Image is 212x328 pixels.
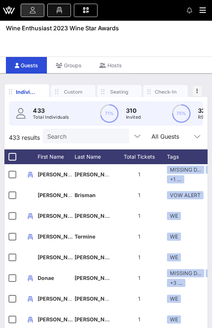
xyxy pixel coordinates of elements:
[167,191,204,199] div: VOW ALERT
[38,275,54,281] span: Donae
[126,114,141,121] p: Invited
[151,133,179,140] div: All Guests
[167,269,204,277] div: MISSING D…
[75,275,118,281] span: [PERSON_NAME]
[38,149,75,164] div: First Name
[38,213,81,219] span: [PERSON_NAME]
[75,171,118,177] span: [PERSON_NAME]
[112,268,167,288] div: 1
[75,192,96,198] span: Brisman
[167,315,181,324] div: WE
[38,316,81,322] span: [PERSON_NAME]
[38,233,81,240] span: [PERSON_NAME]
[75,295,118,302] span: [PERSON_NAME]
[167,295,181,303] div: WE
[108,88,130,95] div: Seating
[9,133,40,142] span: 433 results
[75,233,95,240] span: Termine
[75,316,118,322] span: [PERSON_NAME]
[75,213,118,219] span: [PERSON_NAME]
[38,171,81,177] span: [PERSON_NAME]
[167,279,185,287] div: +3 ...
[33,106,69,115] p: 433
[112,288,167,309] div: 1
[75,254,118,260] span: [PERSON_NAME]
[167,175,184,183] div: +1 ...
[38,192,81,198] span: [PERSON_NAME]
[167,212,181,220] div: WE
[167,233,181,241] div: WE
[167,166,204,174] div: MISSING D…
[167,253,181,261] div: WE
[112,185,167,206] div: 1
[6,24,119,33] span: Wine Enthusiast 2023 Wine Star Awards
[90,57,131,74] div: Hosts
[62,88,84,95] div: Custom
[112,226,167,247] div: 1
[126,106,141,115] p: 310
[75,149,112,164] div: Last Name
[112,149,167,164] div: Total Tickets
[112,206,167,226] div: 1
[38,254,81,260] span: [PERSON_NAME]
[47,57,90,74] div: Groups
[33,114,69,121] p: Total Individuals
[147,129,206,143] div: All Guests
[112,164,167,185] div: 1
[16,88,38,96] div: Individuals
[112,247,167,268] div: 1
[6,57,47,74] div: Guests
[154,88,177,95] div: Check-In
[38,295,81,302] span: [PERSON_NAME]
